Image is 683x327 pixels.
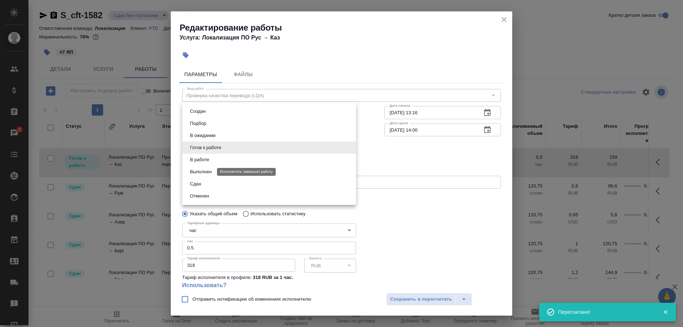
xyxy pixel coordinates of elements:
button: В работе [188,156,211,164]
button: Выполнен [188,168,214,176]
button: Готов к работе [188,144,223,152]
button: Отменен [188,192,211,200]
button: Подбор [188,120,208,127]
button: Сдан [188,180,203,188]
button: В ожидании [188,132,218,139]
button: Закрыть [658,309,673,315]
div: Пересчитано! [558,308,652,316]
button: Создан [188,107,208,115]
